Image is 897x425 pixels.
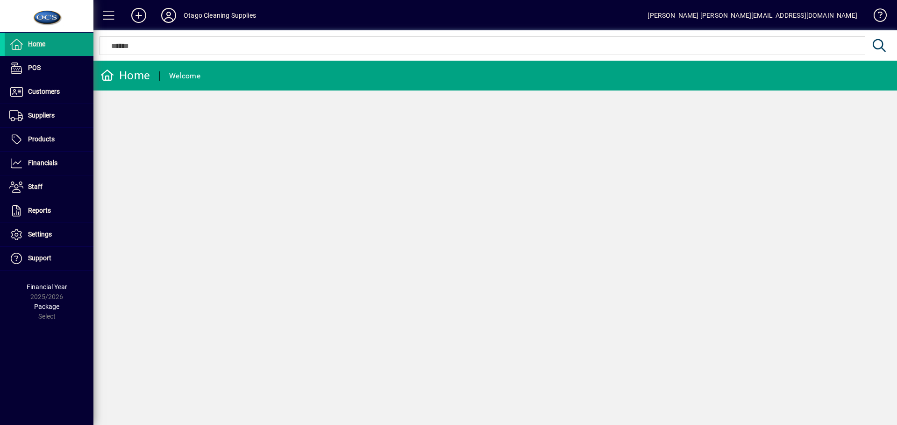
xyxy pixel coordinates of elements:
a: Financials [5,152,93,175]
a: Reports [5,199,93,223]
span: POS [28,64,41,71]
span: Package [34,303,59,310]
a: Knowledge Base [867,2,885,32]
div: [PERSON_NAME] [PERSON_NAME][EMAIL_ADDRESS][DOMAIN_NAME] [648,8,857,23]
span: Support [28,254,51,262]
button: Add [124,7,154,24]
span: Home [28,40,45,48]
span: Reports [28,207,51,214]
span: Settings [28,230,52,238]
a: Customers [5,80,93,104]
div: Welcome [169,69,200,84]
a: Staff [5,175,93,199]
a: Settings [5,223,93,246]
a: Products [5,128,93,151]
span: Products [28,135,55,143]
span: Staff [28,183,43,190]
a: Support [5,247,93,270]
div: Otago Cleaning Supplies [184,8,256,23]
div: Home [100,68,150,83]
span: Financials [28,159,57,167]
a: POS [5,56,93,80]
span: Customers [28,88,60,95]
span: Financial Year [27,283,67,291]
button: Profile [154,7,184,24]
span: Suppliers [28,111,55,119]
a: Suppliers [5,104,93,127]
